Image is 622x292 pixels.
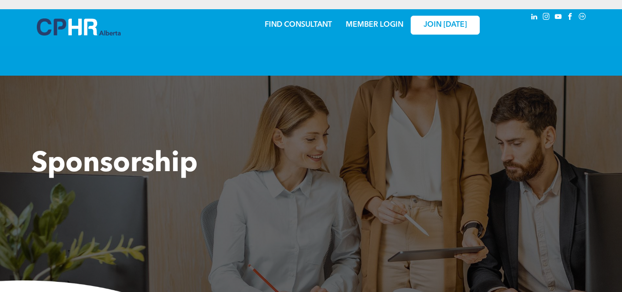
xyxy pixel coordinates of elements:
a: MEMBER LOGIN [346,21,403,29]
a: youtube [553,12,564,24]
img: A blue and white logo for cp alberta [37,18,121,36]
a: JOIN [DATE] [411,16,480,35]
a: instagram [541,12,552,24]
span: Sponsorship [31,150,198,178]
a: facebook [565,12,575,24]
span: JOIN [DATE] [424,21,467,30]
a: FIND CONSULTANT [265,21,332,29]
a: linkedin [529,12,540,24]
a: Social network [577,12,587,24]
